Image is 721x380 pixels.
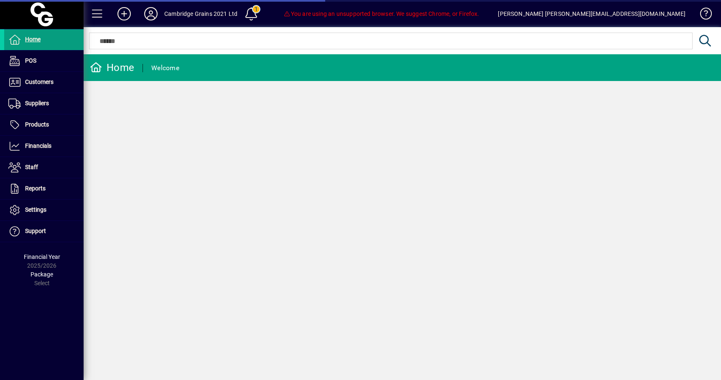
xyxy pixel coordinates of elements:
[4,200,84,220] a: Settings
[138,6,164,21] button: Profile
[498,7,685,20] div: [PERSON_NAME] [PERSON_NAME][EMAIL_ADDRESS][DOMAIN_NAME]
[25,121,49,128] span: Products
[4,136,84,157] a: Financials
[25,36,41,43] span: Home
[31,271,53,278] span: Package
[4,221,84,242] a: Support
[164,7,237,20] div: Cambridge Grains 2021 Ltd
[4,178,84,199] a: Reports
[4,114,84,135] a: Products
[111,6,138,21] button: Add
[25,185,46,192] span: Reports
[25,79,54,85] span: Customers
[90,61,134,74] div: Home
[4,51,84,71] a: POS
[25,206,46,213] span: Settings
[4,72,84,93] a: Customers
[4,93,84,114] a: Suppliers
[25,164,38,170] span: Staff
[25,142,51,149] span: Financials
[25,57,36,64] span: POS
[4,157,84,178] a: Staff
[694,2,711,29] a: Knowledge Base
[283,10,479,17] span: You are using an unsupported browser. We suggest Chrome, or Firefox.
[25,228,46,234] span: Support
[151,61,179,75] div: Welcome
[24,253,60,260] span: Financial Year
[25,100,49,106] span: Suppliers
